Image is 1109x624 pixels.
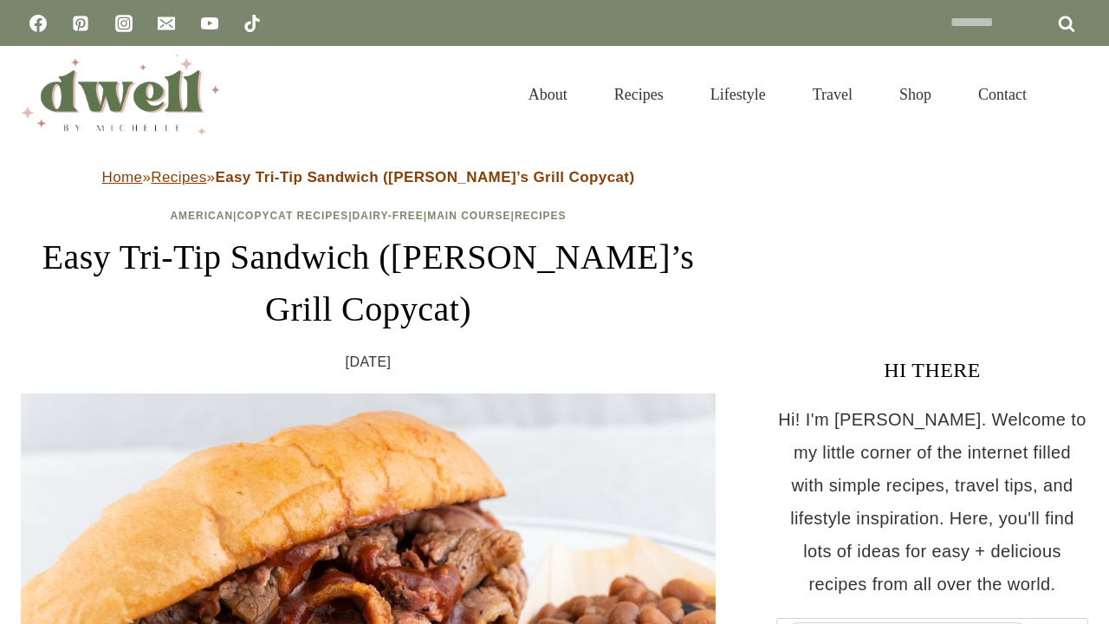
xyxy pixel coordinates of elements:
[102,169,635,185] span: » »
[876,64,955,125] a: Shop
[505,64,1050,125] nav: Primary Navigation
[789,64,876,125] a: Travel
[687,64,789,125] a: Lifestyle
[151,169,206,185] a: Recipes
[192,6,227,41] a: YouTube
[107,6,141,41] a: Instagram
[149,6,184,41] a: Email
[237,210,348,222] a: Copycat Recipes
[427,210,510,222] a: Main Course
[21,231,716,335] h1: Easy Tri-Tip Sandwich ([PERSON_NAME]’s Grill Copycat)
[505,64,591,125] a: About
[170,210,566,222] span: | | | |
[515,210,567,222] a: Recipes
[215,169,634,185] strong: Easy Tri-Tip Sandwich ([PERSON_NAME]’s Grill Copycat)
[591,64,687,125] a: Recipes
[1059,80,1088,109] button: View Search Form
[170,210,233,222] a: American
[235,6,269,41] a: TikTok
[353,210,424,222] a: Dairy-Free
[63,6,98,41] a: Pinterest
[776,354,1088,386] h3: HI THERE
[102,169,143,185] a: Home
[955,64,1050,125] a: Contact
[21,6,55,41] a: Facebook
[21,55,220,134] img: DWELL by michelle
[346,349,392,375] time: [DATE]
[776,403,1088,601] p: Hi! I'm [PERSON_NAME]. Welcome to my little corner of the internet filled with simple recipes, tr...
